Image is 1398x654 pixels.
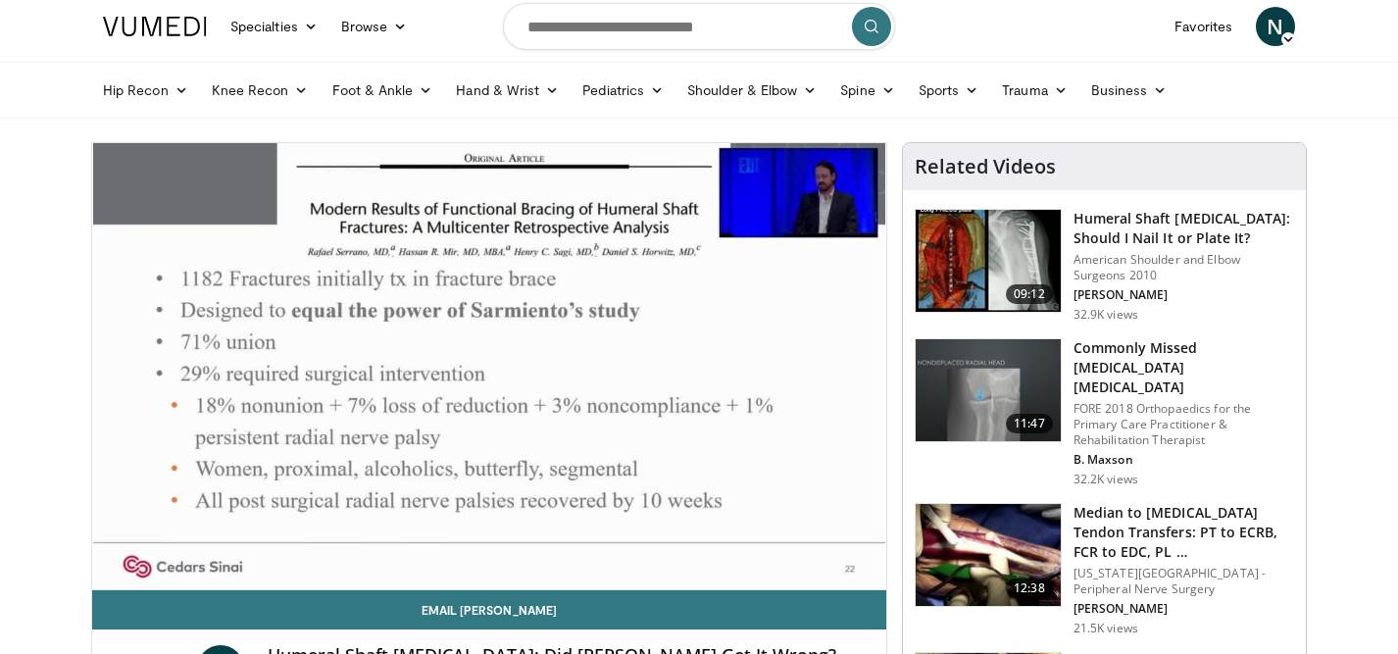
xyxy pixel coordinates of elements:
[828,71,906,110] a: Spine
[1073,601,1294,617] p: [PERSON_NAME]
[103,17,207,36] img: VuMedi Logo
[91,71,200,110] a: Hip Recon
[1073,566,1294,597] p: [US_STATE][GEOGRAPHIC_DATA] - Peripheral Nerve Surgery
[1006,284,1053,304] span: 09:12
[1073,621,1138,636] p: 21.5K views
[503,3,895,50] input: Search topics, interventions
[916,504,1061,606] img: 304908_0001_1.png.150x105_q85_crop-smart_upscale.jpg
[1073,252,1294,283] p: American Shoulder and Elbow Surgeons 2010
[200,71,321,110] a: Knee Recon
[1073,209,1294,248] h3: Humeral Shaft [MEDICAL_DATA]: Should I Nail It or Plate It?
[1163,7,1244,46] a: Favorites
[1073,452,1294,468] p: B. Maxson
[907,71,991,110] a: Sports
[1073,503,1294,562] h3: Median to [MEDICAL_DATA] Tendon Transfers: PT to ECRB, FCR to EDC, PL …
[92,590,886,629] a: Email [PERSON_NAME]
[444,71,571,110] a: Hand & Wrist
[915,209,1294,323] a: 09:12 Humeral Shaft [MEDICAL_DATA]: Should I Nail It or Plate It? American Shoulder and Elbow Sur...
[1073,307,1138,323] p: 32.9K views
[1079,71,1179,110] a: Business
[1073,401,1294,448] p: FORE 2018 Orthopaedics for the Primary Care Practitioner & Rehabilitation Therapist
[675,71,828,110] a: Shoulder & Elbow
[1006,579,1053,598] span: 12:38
[1073,287,1294,303] p: [PERSON_NAME]
[915,503,1294,636] a: 12:38 Median to [MEDICAL_DATA] Tendon Transfers: PT to ECRB, FCR to EDC, PL … [US_STATE][GEOGRAPH...
[915,155,1056,178] h4: Related Videos
[219,7,329,46] a: Specialties
[329,7,420,46] a: Browse
[321,71,445,110] a: Foot & Ankle
[916,210,1061,312] img: sot_1.png.150x105_q85_crop-smart_upscale.jpg
[916,339,1061,441] img: b2c65235-e098-4cd2-ab0f-914df5e3e270.150x105_q85_crop-smart_upscale.jpg
[1073,338,1294,397] h3: Commonly Missed [MEDICAL_DATA] [MEDICAL_DATA]
[915,338,1294,487] a: 11:47 Commonly Missed [MEDICAL_DATA] [MEDICAL_DATA] FORE 2018 Orthopaedics for the Primary Care P...
[92,143,886,590] video-js: Video Player
[990,71,1079,110] a: Trauma
[1256,7,1295,46] a: N
[1073,472,1138,487] p: 32.2K views
[1006,414,1053,433] span: 11:47
[571,71,675,110] a: Pediatrics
